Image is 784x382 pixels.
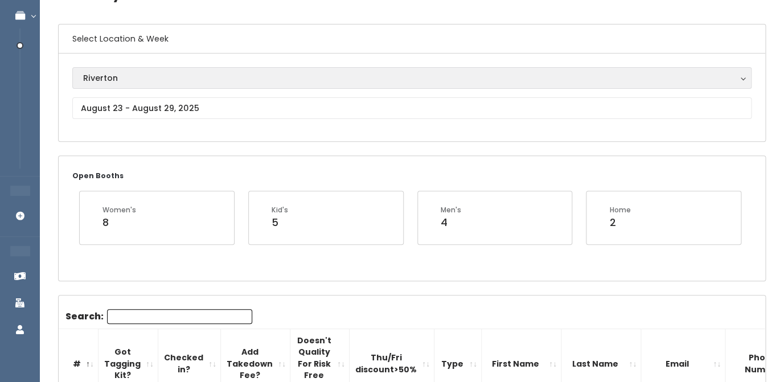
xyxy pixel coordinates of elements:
[59,24,765,54] h6: Select Location & Week
[65,309,252,324] label: Search:
[272,215,288,230] div: 5
[102,205,136,215] div: Women's
[72,171,124,180] small: Open Booths
[83,72,741,84] div: Riverton
[72,97,752,119] input: August 23 - August 29, 2025
[272,205,288,215] div: Kid's
[72,67,752,89] button: Riverton
[102,215,136,230] div: 8
[441,215,461,230] div: 4
[609,215,630,230] div: 2
[107,309,252,324] input: Search:
[441,205,461,215] div: Men's
[609,205,630,215] div: Home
